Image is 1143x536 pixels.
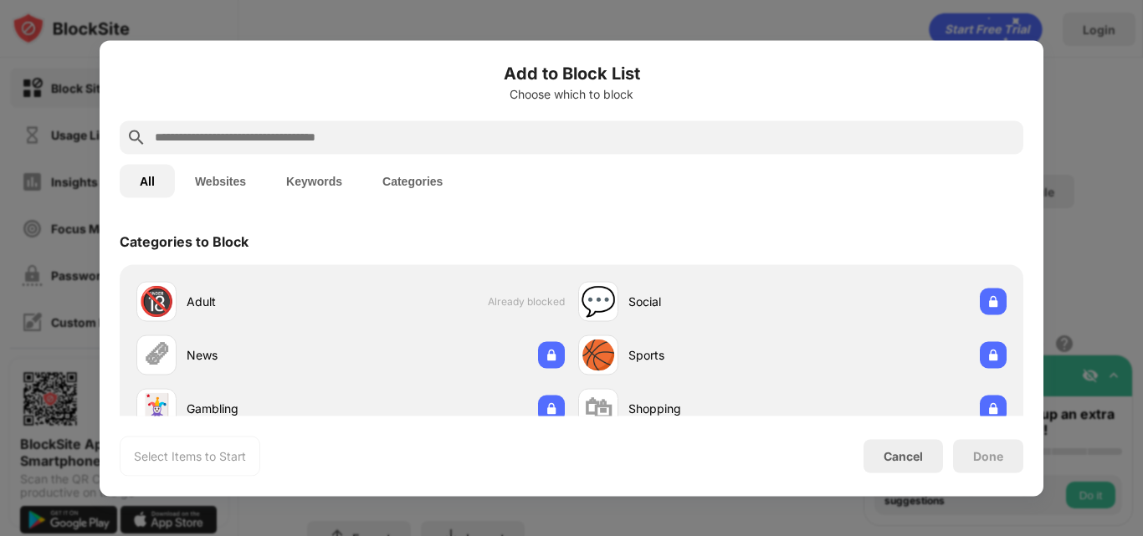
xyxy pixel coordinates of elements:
div: 🗞 [142,338,171,372]
span: Already blocked [488,295,565,308]
div: 🃏 [139,391,174,426]
div: Social [628,293,792,310]
div: Choose which to block [120,87,1023,100]
div: Select Items to Start [134,447,246,464]
div: News [187,346,351,364]
button: Categories [362,164,463,197]
div: Sports [628,346,792,364]
div: Gambling [187,400,351,417]
h6: Add to Block List [120,60,1023,85]
div: Shopping [628,400,792,417]
div: Adult [187,293,351,310]
img: search.svg [126,127,146,147]
div: Done [973,449,1003,462]
div: Categories to Block [120,232,249,249]
div: Cancel [884,449,923,463]
button: Keywords [266,164,362,197]
div: 💬 [581,284,616,319]
div: 🔞 [139,284,174,319]
button: Websites [175,164,266,197]
div: 🛍 [584,391,613,426]
button: All [120,164,175,197]
div: 🏀 [581,338,616,372]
